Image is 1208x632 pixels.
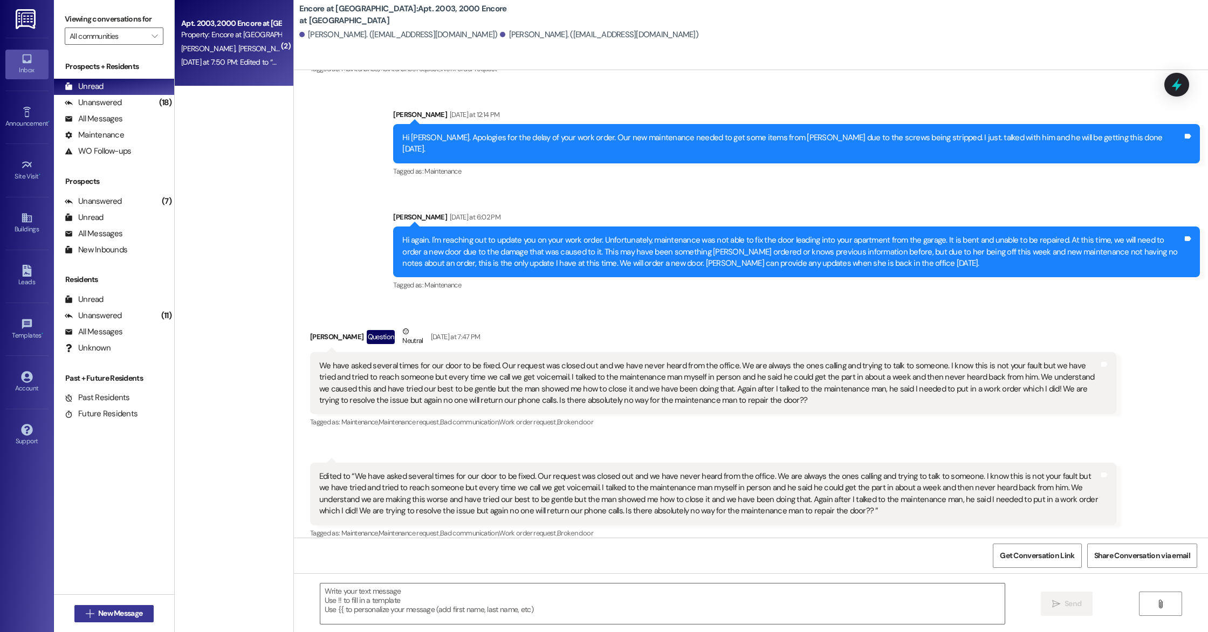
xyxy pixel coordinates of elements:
[65,129,124,141] div: Maintenance
[65,326,122,338] div: All Messages
[65,212,104,223] div: Unread
[319,471,1100,517] div: Edited to “We have asked several times for our door to be fixed. Our request was closed out and w...
[1156,600,1164,608] i: 
[5,315,49,344] a: Templates •
[393,109,1200,124] div: [PERSON_NAME]
[152,32,157,40] i: 
[310,326,1117,352] div: [PERSON_NAME]
[557,528,593,538] span: Broken door
[65,11,163,28] label: Viewing conversations for
[447,211,500,223] div: [DATE] at 6:02 PM
[238,44,292,53] span: [PERSON_NAME]
[393,163,1200,179] div: Tagged as:
[379,417,440,427] span: Maintenance request ,
[499,417,557,427] span: Work order request ,
[159,193,174,210] div: (7)
[181,44,238,53] span: [PERSON_NAME]
[1041,592,1093,616] button: Send
[5,262,49,291] a: Leads
[1000,550,1074,561] span: Get Conversation Link
[54,176,174,187] div: Prospects
[440,64,497,73] span: Work order request
[367,330,395,344] div: Question
[5,421,49,450] a: Support
[5,156,49,185] a: Site Visit •
[1052,600,1060,608] i: 
[341,64,379,73] span: Maintenance ,
[402,235,1183,269] div: Hi again. I'm reaching out to update you on your work order. Unfortunately, maintenance was not a...
[54,373,174,384] div: Past + Future Residents
[393,277,1200,293] div: Tagged as:
[65,196,122,207] div: Unanswered
[65,310,122,321] div: Unanswered
[181,29,281,40] div: Property: Encore at [GEOGRAPHIC_DATA]
[440,417,499,427] span: Bad communication ,
[65,342,111,354] div: Unknown
[424,280,461,290] span: Maintenance
[48,118,50,126] span: •
[16,9,38,29] img: ResiDesk Logo
[299,3,515,26] b: Encore at [GEOGRAPHIC_DATA]: Apt. 2003, 2000 Encore at [GEOGRAPHIC_DATA]
[74,605,154,622] button: New Message
[65,81,104,92] div: Unread
[5,368,49,397] a: Account
[181,18,281,29] div: Apt. 2003, 2000 Encore at [GEOGRAPHIC_DATA]
[54,61,174,72] div: Prospects + Residents
[500,29,698,40] div: [PERSON_NAME]. ([EMAIL_ADDRESS][DOMAIN_NAME])
[65,228,122,239] div: All Messages
[65,294,104,305] div: Unread
[310,414,1117,430] div: Tagged as:
[5,50,49,79] a: Inbox
[379,64,440,73] span: Maintenance request ,
[400,326,425,348] div: Neutral
[65,113,122,125] div: All Messages
[1087,544,1197,568] button: Share Conversation via email
[557,417,593,427] span: Broken door
[42,330,43,338] span: •
[310,525,1117,541] div: Tagged as:
[86,609,94,618] i: 
[341,528,379,538] span: Maintenance ,
[440,528,499,538] span: Bad communication ,
[319,360,1100,407] div: We have asked several times for our door to be fixed. Our request was closed out and we have neve...
[54,274,174,285] div: Residents
[39,171,40,178] span: •
[299,29,498,40] div: [PERSON_NAME]. ([EMAIL_ADDRESS][DOMAIN_NAME])
[5,209,49,238] a: Buildings
[447,109,499,120] div: [DATE] at 12:14 PM
[402,132,1183,155] div: Hi [PERSON_NAME]. Apologies for the delay of your work order. Our new maintenance needed to get s...
[1094,550,1190,561] span: Share Conversation via email
[424,167,461,176] span: Maintenance
[341,417,379,427] span: Maintenance ,
[393,211,1200,226] div: [PERSON_NAME]
[65,392,130,403] div: Past Residents
[379,528,440,538] span: Maintenance request ,
[98,608,142,619] span: New Message
[65,97,122,108] div: Unanswered
[65,146,131,157] div: WO Follow-ups
[499,528,557,538] span: Work order request ,
[70,28,146,45] input: All communities
[1065,598,1081,609] span: Send
[428,331,481,342] div: [DATE] at 7:47 PM
[65,408,138,420] div: Future Residents
[993,544,1081,568] button: Get Conversation Link
[159,307,174,324] div: (11)
[65,244,127,256] div: New Inbounds
[156,94,174,111] div: (18)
